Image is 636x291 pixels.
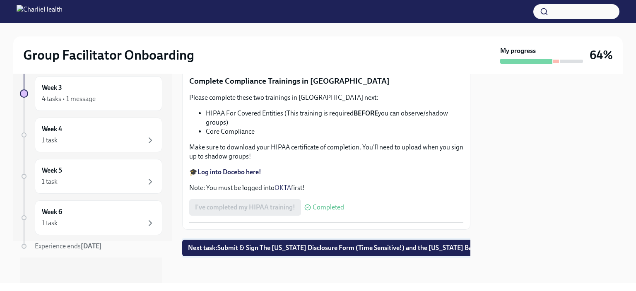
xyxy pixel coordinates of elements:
div: 1 task [42,219,58,228]
h6: Week 6 [42,207,62,216]
a: OKTA [275,184,291,192]
span: Next task : Submit & Sign The [US_STATE] Disclosure Form (Time Sensitive!) and the [US_STATE] Bac... [188,244,518,252]
div: 1 task [42,177,58,186]
p: 🎓 [189,168,463,177]
div: 4 tasks • 1 message [42,94,96,103]
a: Week 61 task [20,200,162,235]
strong: My progress [500,46,536,55]
strong: BEFORE [354,109,378,117]
span: Experience ends [35,242,102,250]
li: HIPAA For Covered Entities (This training is required you can observe/shadow groups) [206,109,463,127]
h6: Week 3 [42,83,62,92]
a: Week 41 task [20,118,162,152]
li: Core Compliance [206,127,463,136]
span: Completed [313,204,344,211]
button: Next task:Submit & Sign The [US_STATE] Disclosure Form (Time Sensitive!) and the [US_STATE] Backg... [182,240,524,256]
a: Week 34 tasks • 1 message [20,76,162,111]
p: Note: You must be logged into first! [189,183,463,192]
h2: Group Facilitator Onboarding [23,47,194,63]
p: Complete Compliance Trainings in [GEOGRAPHIC_DATA] [189,76,463,87]
h6: Week 5 [42,166,62,175]
div: 1 task [42,136,58,145]
img: CharlieHealth [17,5,63,18]
strong: [DATE] [81,242,102,250]
p: Make sure to download your HIPAA certificate of completion. You'll need to upload when you sign u... [189,143,463,161]
a: Log into Docebo here! [198,168,261,176]
h6: Week 4 [42,125,62,134]
p: Please complete these two trainings in [GEOGRAPHIC_DATA] next: [189,93,463,102]
h3: 64% [590,48,613,63]
a: Week 51 task [20,159,162,194]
